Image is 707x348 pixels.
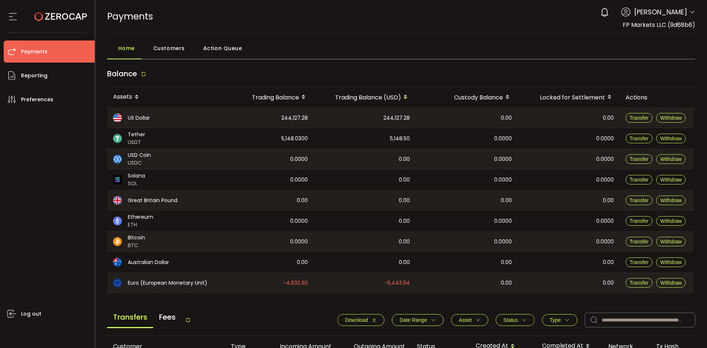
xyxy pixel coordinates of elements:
img: usdc_portfolio.svg [113,155,122,164]
span: Reporting [21,70,48,81]
span: ETH [128,221,153,229]
span: Transfers [107,307,153,328]
span: USDC [128,159,151,167]
img: btc_portfolio.svg [113,237,122,246]
button: Withdraw [656,134,686,143]
button: Transfer [626,134,653,143]
span: Type [550,317,561,323]
span: -4,632.90 [283,279,308,287]
span: 0.0000 [494,176,512,184]
span: FP Markets LLC (9d68b6) [623,21,695,29]
span: Home [118,41,135,56]
span: 0.00 [399,238,410,246]
img: usd_portfolio.svg [113,113,122,122]
span: Customers [153,41,185,56]
span: Fees [153,307,182,327]
span: Payments [21,46,48,57]
span: Withdraw [660,177,682,183]
span: Great Britain Pound [128,197,177,204]
span: BTC [128,242,145,249]
img: eur_portfolio.svg [113,278,122,287]
span: 5,148.0300 [281,134,308,143]
span: 0.00 [501,196,512,205]
button: Type [542,314,577,326]
img: usdt_portfolio.svg [113,134,122,143]
span: Transfer [630,115,649,121]
button: Withdraw [656,113,686,123]
span: 0.0000 [494,238,512,246]
span: -5,443.94 [384,279,410,287]
button: Transfer [626,175,653,184]
span: 0.00 [501,114,512,122]
img: sol_portfolio.png [113,175,122,184]
span: 5,148.50 [390,134,410,143]
span: Action Queue [203,41,242,56]
div: Trading Balance [221,91,314,103]
span: Transfer [630,239,649,245]
span: Transfer [630,136,649,141]
button: Transfer [626,154,653,164]
button: Transfer [626,113,653,123]
span: Withdraw [660,239,682,245]
button: Withdraw [656,257,686,267]
span: Withdraw [660,136,682,141]
span: Asset [459,317,472,323]
span: 0.0000 [596,176,614,184]
span: SOL [128,180,145,187]
span: 0.00 [603,114,614,122]
button: Date Range [392,314,444,326]
span: Solana [128,172,145,180]
span: Withdraw [660,156,682,162]
span: 0.00 [399,196,410,205]
span: 0.00 [603,258,614,267]
span: 0.0000 [596,217,614,225]
button: Transfer [626,216,653,226]
button: Withdraw [656,278,686,288]
span: 0.0000 [596,155,614,164]
span: USDT [128,138,145,146]
span: 0.0000 [290,217,308,225]
div: Custody Balance [416,91,518,103]
img: gbp_portfolio.svg [113,196,122,205]
span: 0.0000 [494,134,512,143]
span: Date Range [400,317,427,323]
iframe: Chat Widget [670,313,707,348]
button: Asset [451,314,488,326]
button: Withdraw [656,196,686,205]
span: Tether [128,131,145,138]
span: Payments [107,10,153,23]
span: Australian Dollar [128,259,169,266]
span: Download [345,317,368,323]
span: 0.00 [297,258,308,267]
span: Transfer [630,218,649,224]
span: 0.0000 [596,134,614,143]
span: Balance [107,68,137,79]
img: eth_portfolio.svg [113,217,122,225]
span: Withdraw [660,218,682,224]
img: aud_portfolio.svg [113,258,122,267]
span: Transfer [630,177,649,183]
span: 0.00 [297,196,308,205]
span: Transfer [630,156,649,162]
span: Preferences [21,94,53,105]
span: Euro (European Monetary Unit) [128,279,207,287]
span: 0.0000 [494,217,512,225]
span: Bitcoin [128,234,145,242]
button: Transfer [626,278,653,288]
span: 0.0000 [290,238,308,246]
div: Locked for Settlement [518,91,620,103]
span: 0.0000 [290,176,308,184]
button: Withdraw [656,237,686,246]
span: Status [503,317,518,323]
button: Withdraw [656,175,686,184]
span: Log out [21,309,41,319]
span: USD Coin [128,151,151,159]
span: 244,127.28 [281,114,308,122]
span: 244,127.28 [383,114,410,122]
div: Actions [620,93,693,102]
div: Assets [107,91,221,103]
span: 0.00 [501,258,512,267]
span: 0.00 [501,279,512,287]
span: 0.00 [399,258,410,267]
